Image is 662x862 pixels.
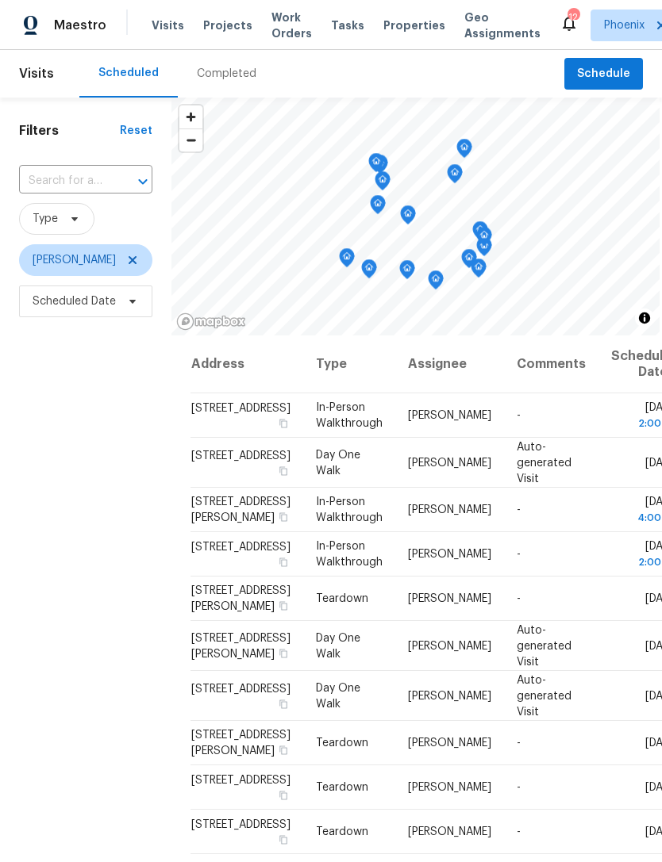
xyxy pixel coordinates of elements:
button: Open [132,170,154,193]
th: Address [191,335,303,393]
span: Schedule [577,64,630,84]
div: Map marker [428,270,444,295]
canvas: Map [171,98,660,335]
span: In-Person Walkthrough [316,402,383,429]
span: [PERSON_NAME] [408,737,491,749]
span: Teardown [316,593,368,604]
div: Map marker [471,259,487,283]
div: Map marker [370,195,386,220]
div: Map marker [472,221,488,246]
span: [STREET_ADDRESS][PERSON_NAME] [191,730,291,757]
th: Assignee [395,335,504,393]
button: Copy Address [276,646,291,660]
span: Day One Walk [316,632,360,659]
span: - [517,504,521,515]
span: Phoenix [604,17,645,33]
a: Mapbox homepage [176,312,246,331]
span: [STREET_ADDRESS] [191,542,291,553]
span: [PERSON_NAME] [408,457,491,468]
button: Copy Address [276,788,291,803]
th: Type [303,335,395,393]
span: [PERSON_NAME] [33,252,116,268]
span: Auto-generated Visit [517,674,572,717]
div: Map marker [361,259,377,284]
span: In-Person Walkthrough [316,496,383,523]
span: In-Person Walkthrough [316,541,383,568]
span: [PERSON_NAME] [408,640,491,651]
span: Tasks [331,20,364,31]
span: [STREET_ADDRESS] [191,819,291,830]
div: Reset [120,123,152,139]
span: Visits [152,17,184,33]
div: Map marker [400,205,416,230]
span: [STREET_ADDRESS][PERSON_NAME] [191,496,291,523]
span: [PERSON_NAME] [408,826,491,837]
div: Map marker [339,248,355,273]
span: Auto-generated Visit [517,441,572,484]
span: Teardown [316,826,368,837]
h1: Filters [19,123,120,139]
span: Work Orders [271,10,312,41]
button: Copy Address [276,463,291,477]
span: Teardown [316,737,368,749]
span: Geo Assignments [464,10,541,41]
button: Zoom out [179,128,202,151]
button: Copy Address [276,696,291,711]
input: Search for an address... [19,169,108,193]
div: Scheduled [98,65,159,81]
button: Copy Address [276,510,291,524]
div: Map marker [461,249,477,274]
button: Toggle attribution [635,308,654,328]
span: - [517,549,521,560]
span: [PERSON_NAME] [408,410,491,421]
span: Properties [383,17,445,33]
button: Schedule [564,58,643,90]
span: Teardown [316,782,368,793]
span: Scheduled Date [33,293,116,309]
span: [STREET_ADDRESS] [191,450,291,461]
span: - [517,737,521,749]
span: [STREET_ADDRESS] [191,775,291,786]
span: [STREET_ADDRESS] [191,403,291,414]
span: Day One Walk [316,449,360,476]
div: Map marker [368,153,384,178]
div: 12 [568,10,579,25]
div: Completed [197,66,256,82]
div: Map marker [375,171,391,196]
button: Zoom in [179,105,202,128]
button: Copy Address [276,416,291,431]
span: Projects [203,17,252,33]
span: - [517,410,521,421]
button: Copy Address [276,555,291,569]
span: Toggle attribution [640,309,649,327]
span: [STREET_ADDRESS] [191,683,291,694]
span: Type [33,211,58,227]
span: Maestro [54,17,106,33]
th: Comments [504,335,598,393]
div: Map marker [476,227,492,251]
span: [PERSON_NAME] [408,504,491,515]
button: Copy Address [276,743,291,757]
span: Day One Walk [316,682,360,709]
button: Copy Address [276,599,291,613]
button: Copy Address [276,833,291,847]
div: Map marker [456,139,472,163]
span: Visits [19,56,54,91]
span: [STREET_ADDRESS][PERSON_NAME] [191,632,291,659]
span: [PERSON_NAME] [408,690,491,701]
span: - [517,782,521,793]
span: Auto-generated Visit [517,624,572,667]
span: [PERSON_NAME] [408,549,491,560]
div: Map marker [399,260,415,285]
span: - [517,593,521,604]
span: [PERSON_NAME] [408,593,491,604]
span: - [517,826,521,837]
span: [PERSON_NAME] [408,782,491,793]
div: Map marker [447,164,463,189]
span: [STREET_ADDRESS][PERSON_NAME] [191,585,291,612]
